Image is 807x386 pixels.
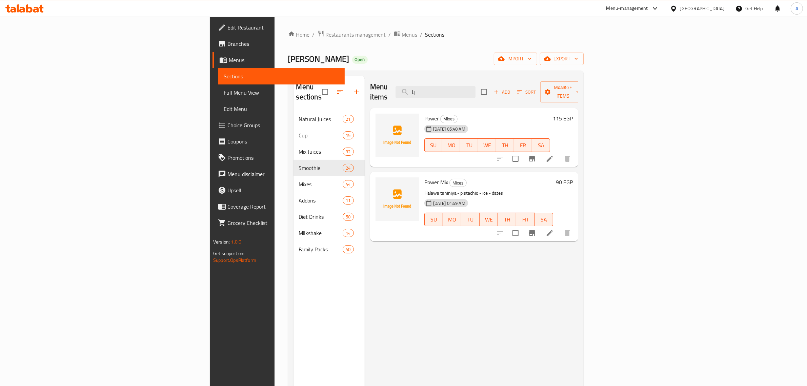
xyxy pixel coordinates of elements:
[481,140,493,150] span: WE
[343,197,353,204] span: 11
[352,56,368,64] div: Open
[227,23,339,32] span: Edit Restaurant
[449,179,467,187] div: Mixes
[499,140,511,150] span: TH
[493,88,511,96] span: Add
[498,213,516,226] button: TH
[332,84,348,100] span: Sort sections
[556,177,573,187] h6: 90 EGP
[519,215,532,225] span: FR
[524,151,540,167] button: Branch-specific-item
[224,89,339,97] span: Full Menu View
[396,86,476,98] input: search
[389,31,391,39] li: /
[795,5,798,12] span: A
[343,116,353,122] span: 21
[294,225,365,241] div: Milkshake14
[343,131,354,139] div: items
[294,176,365,192] div: Mixes44
[516,87,538,97] button: Sort
[299,148,343,156] span: Mix Juices
[213,117,345,133] a: Choice Groups
[224,105,339,113] span: Edit Menu
[680,5,725,12] div: [GEOGRAPHIC_DATA]
[532,138,550,152] button: SA
[445,140,458,150] span: MO
[227,202,339,211] span: Coverage Report
[517,140,529,150] span: FR
[213,249,244,258] span: Get support on:
[227,186,339,194] span: Upsell
[491,87,513,97] button: Add
[294,209,365,225] div: Diet Drinks50
[227,40,339,48] span: Branches
[508,226,523,240] span: Select to update
[294,111,365,127] div: Natural Juices21
[430,200,468,207] span: [DATE] 01:59 AM
[446,215,459,225] span: MO
[343,164,354,172] div: items
[427,140,440,150] span: SU
[294,192,365,209] div: Addons11
[464,215,477,225] span: TU
[229,56,339,64] span: Menus
[546,83,580,100] span: Manage items
[218,101,345,117] a: Edit Menu
[343,165,353,171] span: 24
[218,68,345,84] a: Sections
[424,213,443,226] button: SU
[343,148,354,156] div: items
[343,115,354,123] div: items
[376,114,419,157] img: Power
[499,55,532,63] span: import
[227,137,339,146] span: Coupons
[524,225,540,241] button: Branch-specific-item
[545,55,578,63] span: export
[546,229,554,237] a: Edit menu item
[213,150,345,166] a: Promotions
[376,177,419,221] img: Power Mix
[501,215,513,225] span: TH
[343,246,353,253] span: 40
[491,87,513,97] span: Add item
[508,152,523,166] span: Select to update
[213,237,230,246] span: Version:
[294,127,365,143] div: Cup15
[224,72,339,80] span: Sections
[227,170,339,178] span: Menu disclaimer
[496,138,514,152] button: TH
[343,213,354,221] div: items
[227,121,339,129] span: Choice Groups
[343,196,354,205] div: items
[213,182,345,198] a: Upsell
[424,113,439,123] span: Power
[606,4,648,13] div: Menu-management
[213,133,345,150] a: Coupons
[213,52,345,68] a: Menus
[343,214,353,220] span: 50
[494,53,537,65] button: import
[517,88,536,96] span: Sort
[440,115,458,123] div: Mixes
[463,140,476,150] span: TU
[299,180,343,188] span: Mixes
[513,87,540,97] span: Sort items
[213,19,345,36] a: Edit Restaurant
[460,138,478,152] button: TU
[352,57,368,62] span: Open
[540,81,586,102] button: Manage items
[318,30,386,39] a: Restaurants management
[288,30,584,39] nav: breadcrumb
[227,219,339,227] span: Grocery Checklist
[514,138,532,152] button: FR
[299,229,343,237] span: Milkshake
[343,230,353,236] span: 14
[540,53,584,65] button: export
[535,213,553,226] button: SA
[516,213,534,226] button: FR
[553,114,573,123] h6: 115 EGP
[294,160,365,176] div: Smoothie24
[299,213,343,221] span: Diet Drinks
[538,215,550,225] span: SA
